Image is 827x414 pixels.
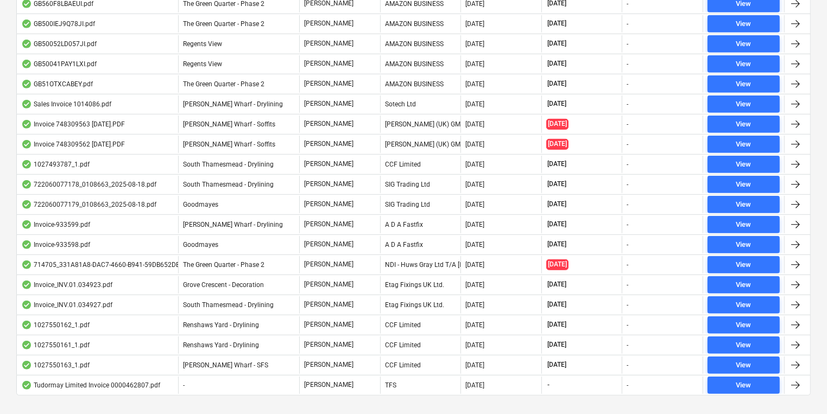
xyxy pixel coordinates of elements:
p: [PERSON_NAME] [304,19,353,28]
button: View [708,136,780,153]
div: View [736,339,752,352]
div: OCR finished [21,40,32,48]
p: [PERSON_NAME] [304,79,353,88]
div: View [736,18,752,30]
div: OCR finished [21,220,32,229]
p: [PERSON_NAME] [304,119,353,129]
div: CCF Limited [380,316,461,334]
button: View [708,216,780,233]
span: South Thamesmead - Drylining [183,161,274,168]
button: View [708,116,780,133]
span: [DATE] [546,220,567,229]
div: [DATE] [465,321,484,329]
p: [PERSON_NAME] [304,59,353,68]
div: Tudormay Limited Invoice 0000462807.pdf [21,381,160,390]
div: Etag Fixings UK Ltd. [380,296,461,314]
div: - [627,20,628,28]
div: OCR finished [21,20,32,28]
span: The Green Quarter - Phase 2 [183,80,264,88]
div: View [736,98,752,111]
span: [DATE] [546,200,567,209]
button: View [708,296,780,314]
button: View [708,156,780,173]
p: [PERSON_NAME] [304,380,353,390]
span: [DATE] [546,160,567,169]
div: [DATE] [465,381,484,389]
div: [DATE] [465,80,484,88]
span: [DATE] [546,340,567,349]
div: [DATE] [465,60,484,68]
div: SIG Trading Ltd [380,196,461,213]
span: The Green Quarter - Phase 2 [183,20,264,28]
div: View [736,118,752,131]
span: [DATE] [546,59,567,68]
button: View [708,377,780,394]
div: [PERSON_NAME] (UK) GMBH [380,136,461,153]
button: View [708,176,780,193]
span: [DATE] [546,79,567,88]
div: GB51OTXCABEY.pdf [21,80,93,88]
iframe: Chat Widget [773,362,827,414]
span: Goodmayes [183,201,218,208]
div: View [736,78,752,91]
p: [PERSON_NAME] [304,300,353,309]
div: Invoice-933598.pdf [21,240,90,249]
span: [DATE] [546,180,567,189]
div: AMAZON BUSINESS [380,55,461,73]
div: Invoice 748309562 [DATE].PDF [21,140,125,149]
div: CCF Limited [380,336,461,354]
div: [DATE] [465,221,484,228]
button: View [708,276,780,294]
button: View [708,356,780,374]
span: Montgomery's Wharf - Soffits [183,141,275,148]
div: Sales Invoice 1014086.pdf [21,100,111,109]
div: OCR finished [21,361,32,370]
span: [DATE] [546,240,567,249]
span: [DATE] [546,99,567,109]
div: Sotech Ltd [380,95,461,113]
div: [DATE] [465,181,484,188]
p: [PERSON_NAME] [304,240,353,249]
div: 1027550162_1.pdf [21,321,90,329]
div: - [627,100,628,108]
span: [DATE] [546,259,569,270]
p: [PERSON_NAME] [304,180,353,189]
div: OCR finished [21,140,32,149]
span: [DATE] [546,119,569,129]
div: NDI - Huws Gray Ltd T/A [PERSON_NAME] [380,256,461,273]
p: [PERSON_NAME] [304,200,353,209]
span: Grove Crescent - Decoration [183,281,264,289]
p: [PERSON_NAME] [304,340,353,349]
div: OCR finished [21,240,32,249]
div: 722060077179_0108663_2025-08-18.pdf [21,200,156,209]
div: [DATE] [465,141,484,148]
div: Etag Fixings UK Ltd. [380,276,461,294]
div: 1027550161_1.pdf [21,341,90,349]
div: [DATE] [465,281,484,289]
button: View [708,336,780,354]
span: Regents View [183,60,222,68]
p: [PERSON_NAME] [304,260,353,269]
div: - [627,261,628,269]
span: Montgomery's Wharf - Drylining [183,100,283,108]
div: OCR finished [21,120,32,129]
button: View [708,236,780,253]
div: - [627,161,628,168]
span: [DATE] [546,360,567,370]
span: Renshaws Yard - Drylining [183,321,259,329]
div: - [627,241,628,249]
div: - [627,141,628,148]
div: View [736,239,752,251]
div: [DATE] [465,100,484,108]
div: [DATE] [465,20,484,28]
span: Montgomery's Wharf - Soffits [183,120,275,128]
p: [PERSON_NAME] [304,160,353,169]
div: 714705_331A81A8-DAC7-4660-B941-59DB652DB235.PDF [21,260,205,269]
div: View [736,299,752,311]
div: View [736,379,752,392]
div: OCR finished [21,200,32,209]
button: View [708,95,780,113]
p: [PERSON_NAME] [304,320,353,329]
div: TFS [380,377,461,394]
div: View [736,38,752,50]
